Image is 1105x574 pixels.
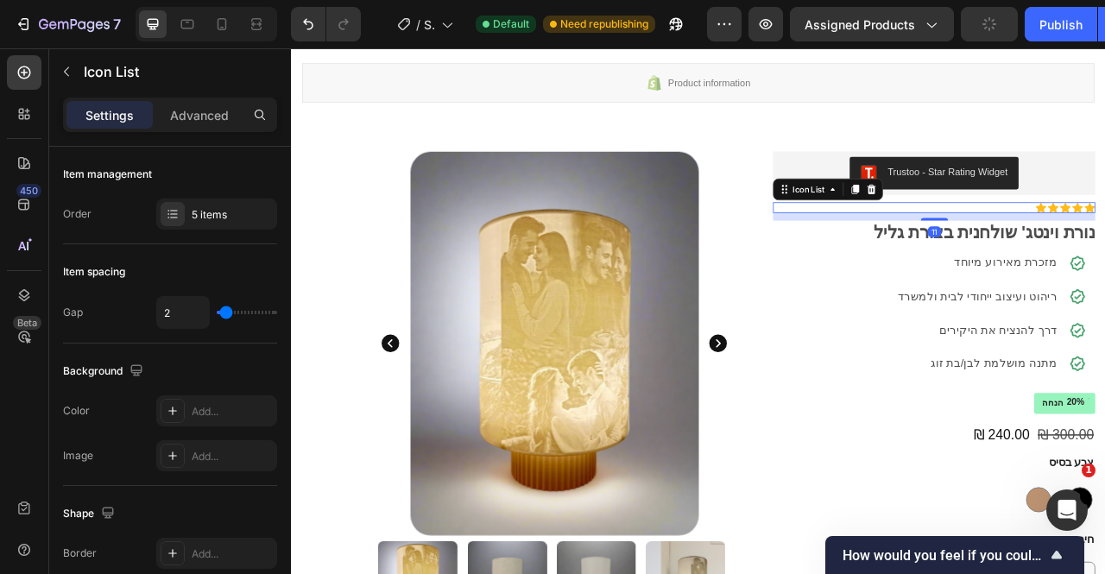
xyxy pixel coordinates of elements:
[63,305,83,320] div: Gap
[790,7,954,41] button: Assigned Products
[1046,489,1088,531] iframe: Intercom live chat
[7,7,129,41] button: 7
[291,7,361,41] div: Undo/Redo
[805,16,915,34] span: Assigned Products
[192,449,273,464] div: Add...
[63,546,97,561] div: Border
[867,478,942,504] div: ₪ 240.00
[63,360,147,383] div: Background
[1082,464,1096,477] span: 1
[16,184,41,198] div: 450
[63,502,118,526] div: Shape
[63,448,93,464] div: Image
[724,148,745,169] img: Trustoo.png
[1039,16,1083,34] div: Publish
[810,226,827,240] div: 11
[63,264,125,280] div: Item spacing
[843,545,1067,565] button: Show survey - How would you feel if you could no longer use GemPages?
[493,16,529,32] span: Default
[192,404,273,419] div: Add...
[84,61,270,82] p: Icon List
[615,260,975,287] p: מזכרת מאירוע מיוחד
[63,403,90,419] div: Color
[170,106,229,124] p: Advanced
[192,207,273,223] div: 5 items
[615,388,975,415] p: מתנה מושלמת לבן/בת זוג
[416,16,420,34] span: /
[615,346,975,373] p: דרך להנציח את היקירים
[615,303,975,330] p: ריהוט ועיצוב ייחודי לבית ולמשרד
[157,297,209,328] input: Auto
[963,517,1023,539] legend: צבע בסיס
[13,316,41,330] div: Beta
[192,546,273,562] div: Add...
[952,442,985,462] div: הנחה
[424,16,434,34] span: Shopify Original Product Template
[560,16,648,32] span: Need republishing
[741,222,1023,246] h4: נורת וינטג' שולחנית בצורת גליל
[63,206,92,222] div: Order
[529,362,557,389] button: Carousel Next Arrow
[85,106,134,124] p: Settings
[843,547,1046,564] span: How would you feel if you could no longer use GemPages?
[113,14,121,35] p: 7
[291,48,1105,574] iframe: Design area
[985,442,1011,460] div: 20%
[710,138,925,180] button: Trustoo - Star Rating Widget
[63,167,152,182] div: Item management
[948,478,1023,504] div: ₪ 300.00
[759,148,912,167] div: Trustoo - Star Rating Widget
[635,172,682,187] div: Icon List
[1025,7,1097,41] button: Publish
